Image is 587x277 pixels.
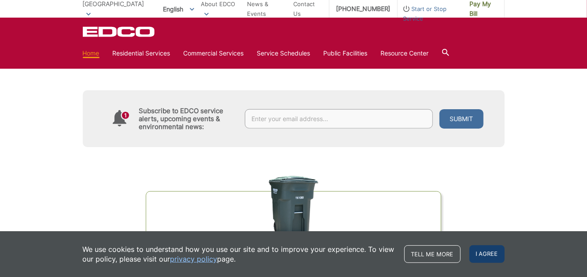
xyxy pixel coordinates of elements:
[139,107,236,131] h4: Subscribe to EDCO service alerts, upcoming events & environmental news:
[113,48,170,58] a: Residential Services
[184,48,244,58] a: Commercial Services
[404,245,461,263] a: Tell me more
[439,109,484,129] button: Submit
[83,48,100,58] a: Home
[83,26,156,37] a: EDCD logo. Return to the homepage.
[324,48,368,58] a: Public Facilities
[245,109,433,129] input: Enter your email address...
[381,48,429,58] a: Resource Center
[469,245,505,263] span: I agree
[257,48,310,58] a: Service Schedules
[156,2,201,16] span: English
[83,244,395,264] p: We use cookies to understand how you use our site and to improve your experience. To view our pol...
[170,254,218,264] a: privacy policy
